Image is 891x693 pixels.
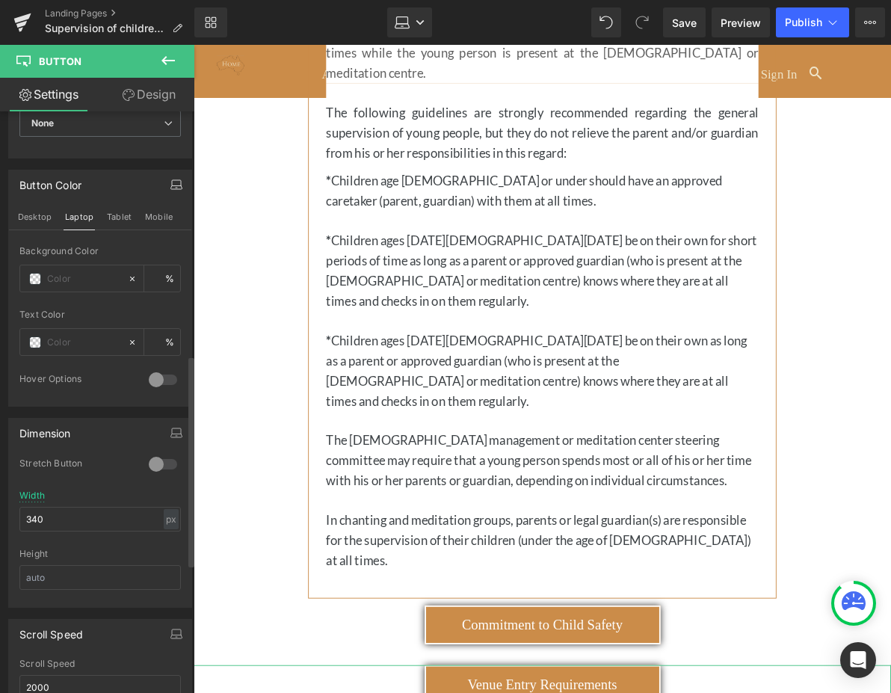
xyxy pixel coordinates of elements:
p: The [DEMOGRAPHIC_DATA] management or meditation center steering committee may require that a youn... [143,416,608,480]
span: Preview [721,15,761,31]
div: Stretch Button [19,458,134,473]
input: Color [47,271,120,287]
button: Tablet [105,204,133,230]
div: Scroll Speed [19,659,181,669]
b: None [31,117,55,129]
button: Laptop [64,204,95,230]
div: Background Color [19,246,181,256]
div: px [164,509,179,529]
a: Landing Pages [45,7,194,19]
span: Supervision of children in Siddha Yoga Venues [45,22,166,34]
button: Redo [627,7,657,37]
a: Commitment to Child Safety [249,604,503,646]
div: % [144,329,180,355]
div: Text Color [19,309,181,320]
button: More [855,7,885,37]
input: Color [47,334,120,351]
p: The following guidelines are strongly recommended regarding the general supervision of young peop... [143,63,608,127]
div: Open Intercom Messenger [840,642,876,678]
button: Mobile [144,204,174,230]
input: auto [19,507,181,532]
span: Save [672,15,697,31]
button: Undo [591,7,621,37]
p: In chanting and meditation groups, parents or legal guardian(s) are responsible for the supervisi... [143,502,608,566]
p: Children ages [DATE][DEMOGRAPHIC_DATA][DATE] be on their own for short periods of time as long as... [143,200,608,286]
p: Children age [DEMOGRAPHIC_DATA] or under should have an approved caretaker (parent, guardian) wit... [143,136,608,179]
a: Preview [712,7,770,37]
div: % [144,265,180,292]
span: Button [39,55,81,67]
button: Desktop [16,204,53,230]
span: Commitment to Child Safety [289,617,463,633]
div: Height [19,549,181,559]
p: Children ages [DATE][DEMOGRAPHIC_DATA][DATE] be on their own as long as a parent or approved guar... [143,308,608,394]
div: Button Color [19,170,81,191]
div: Hover Options [19,373,134,389]
input: auto [19,565,181,590]
button: Publish [776,7,849,37]
a: Design [100,78,197,111]
a: New Library [194,7,227,37]
span: Publish [785,16,822,28]
div: Dimension [19,419,71,440]
div: Scroll Speed [19,620,83,641]
div: Width [19,490,45,501]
